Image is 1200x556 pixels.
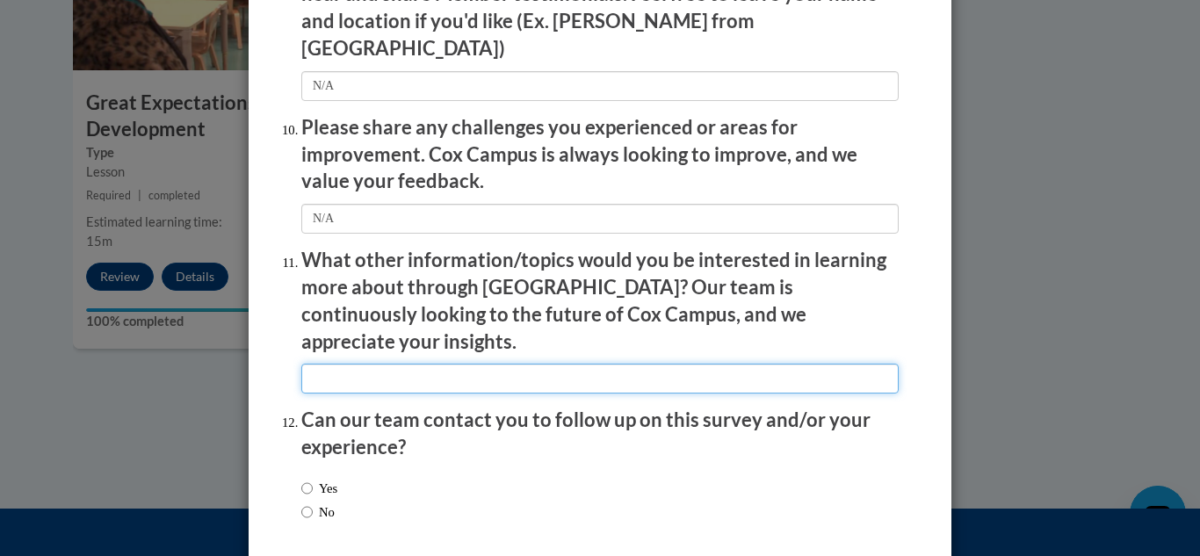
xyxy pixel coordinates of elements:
[301,247,899,355] p: What other information/topics would you be interested in learning more about through [GEOGRAPHIC_...
[301,479,313,498] input: Yes
[301,502,335,522] label: No
[301,407,899,461] p: Can our team contact you to follow up on this survey and/or your experience?
[301,114,899,195] p: Please share any challenges you experienced or areas for improvement. Cox Campus is always lookin...
[301,479,337,498] label: Yes
[301,502,313,522] input: No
